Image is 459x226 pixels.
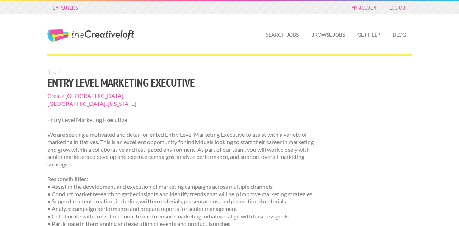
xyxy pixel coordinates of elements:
[47,76,318,89] h1: Entry Level Marketing Executive
[49,3,81,13] a: Employers
[47,69,63,75] span: [DATE]
[47,100,318,108] span: [GEOGRAPHIC_DATA], [US_STATE]
[47,29,134,42] a: The Creative Loft
[352,27,386,43] a: Get Help
[386,3,412,13] a: Log Out
[260,27,304,43] a: Search Jobs
[387,27,412,43] a: Blog
[47,131,318,168] p: We are seeking a motivated and detail-oriented Entry Level Marketing Executive to assist with a v...
[47,116,318,124] p: Entry Level Marketing Executive
[47,92,318,100] span: Create [GEOGRAPHIC_DATA]
[305,27,351,43] a: Browse Jobs
[348,3,383,13] a: My Account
